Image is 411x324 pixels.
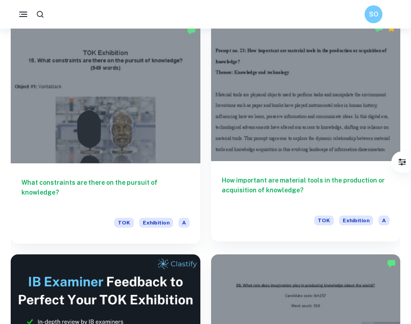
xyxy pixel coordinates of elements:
div: Premium [387,24,396,33]
span: A [179,218,190,228]
h6: What constraints are there on the pursuit of knowledge? [21,178,190,207]
span: TOK [114,218,134,228]
a: What constraints are there on the pursuit of knowledge?TOKExhibitionA [11,21,200,244]
span: TOK [314,216,334,225]
h6: SO [369,9,379,19]
span: A [378,216,390,225]
h6: How important are material tools in the production or acquisition of knowledge? [222,175,390,205]
a: How important are material tools in the production or acquisition of knowledge?TOKExhibitionA [211,21,401,244]
img: Marked [387,259,396,268]
button: SO [365,5,382,23]
span: Exhibition [339,216,373,225]
button: Filter [393,153,411,171]
span: Exhibition [139,218,173,228]
img: Marked [187,26,196,35]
